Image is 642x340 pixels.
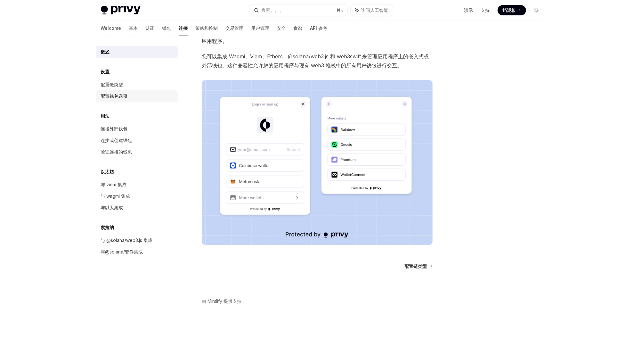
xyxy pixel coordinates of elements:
a: 策略和控制 [196,21,218,36]
a: 与 wagmi 集成 [96,190,178,202]
div: 连接或创建钱包 [101,137,132,144]
div: 验证连接的钱包 [101,148,132,156]
img: 灯光标志 [101,6,141,15]
h5: 设置 [101,68,110,76]
a: 演示 [464,7,473,13]
a: 验证连接的钱包 [96,146,178,158]
div: 与 viem 集成 [101,181,127,188]
a: 支持 [481,7,490,13]
div: 连接外部钱包 [101,125,128,133]
span: ⌘ K [337,8,344,13]
span: 您可以集成 Wagmi、Viem、Ethers、@solana/web3.js 和 web3swift 来管理应用程序上的嵌入式或外部钱包。这种兼容性允许您的应用程序与现有 web3 堆栈中的所... [202,52,433,70]
a: 交易管理 [226,21,244,36]
div: 与@solana/套件集成 [101,248,143,256]
button: 询问人工智能 [351,4,393,16]
font: 安全 [277,25,286,31]
span: 配置链类型 [405,263,427,270]
a: 挡泥板 [498,5,526,15]
a: 与 @solana/web3.js 集成 [96,235,178,246]
button: 搜索。。。⌘K [249,4,347,16]
h5: 用法 [101,112,110,120]
div: 配置链类型 [101,81,123,88]
a: 概述 [96,46,178,58]
font: Welcome [101,25,121,31]
a: 基本 [129,21,138,36]
font: 用户管理 [251,25,269,31]
a: 与以太集成 [96,202,178,213]
a: Welcome [101,21,121,36]
a: 配置链类型 [405,263,432,270]
div: 配置钱包选项 [101,92,128,100]
span: 询问人工智能 [362,7,388,13]
a: 钱包 [162,21,171,36]
div: 搜索。。。 [262,6,284,14]
a: 认证 [146,21,155,36]
font: 交易管理 [226,25,244,31]
a: 与@solana/套件集成 [96,246,178,258]
a: 由 Mintlify 提供支持 [202,298,241,304]
div: 概述 [101,48,110,56]
a: 安全 [277,21,286,36]
a: 连接 [179,21,188,36]
font: 策略和控制 [196,25,218,31]
div: 与 @solana/web3.js 集成 [101,236,153,244]
a: 连接或创建钱包 [96,135,178,146]
span: 挡泥板 [503,7,516,13]
font: API 参考 [310,25,328,31]
a: 连接外部钱包 [96,123,178,135]
a: 用户管理 [251,21,269,36]
a: 食谱 [294,21,303,36]
font: 钱包 [162,25,171,31]
div: 与 wagmi 集成 [101,192,130,200]
h5: 以太坊 [101,168,114,176]
h5: 索拉纳 [101,224,114,231]
a: API 参考 [310,21,328,36]
font: 认证 [146,25,155,31]
a: 配置链类型 [96,79,178,90]
a: 与 viem 集成 [96,179,178,190]
button: 切换深色模式 [531,5,541,15]
img: 连接器3 [202,80,433,245]
font: 食谱 [294,25,303,31]
font: 基本 [129,25,138,31]
a: 配置钱包选项 [96,90,178,102]
font: 连接 [179,25,188,31]
div: 与以太集成 [101,204,123,211]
